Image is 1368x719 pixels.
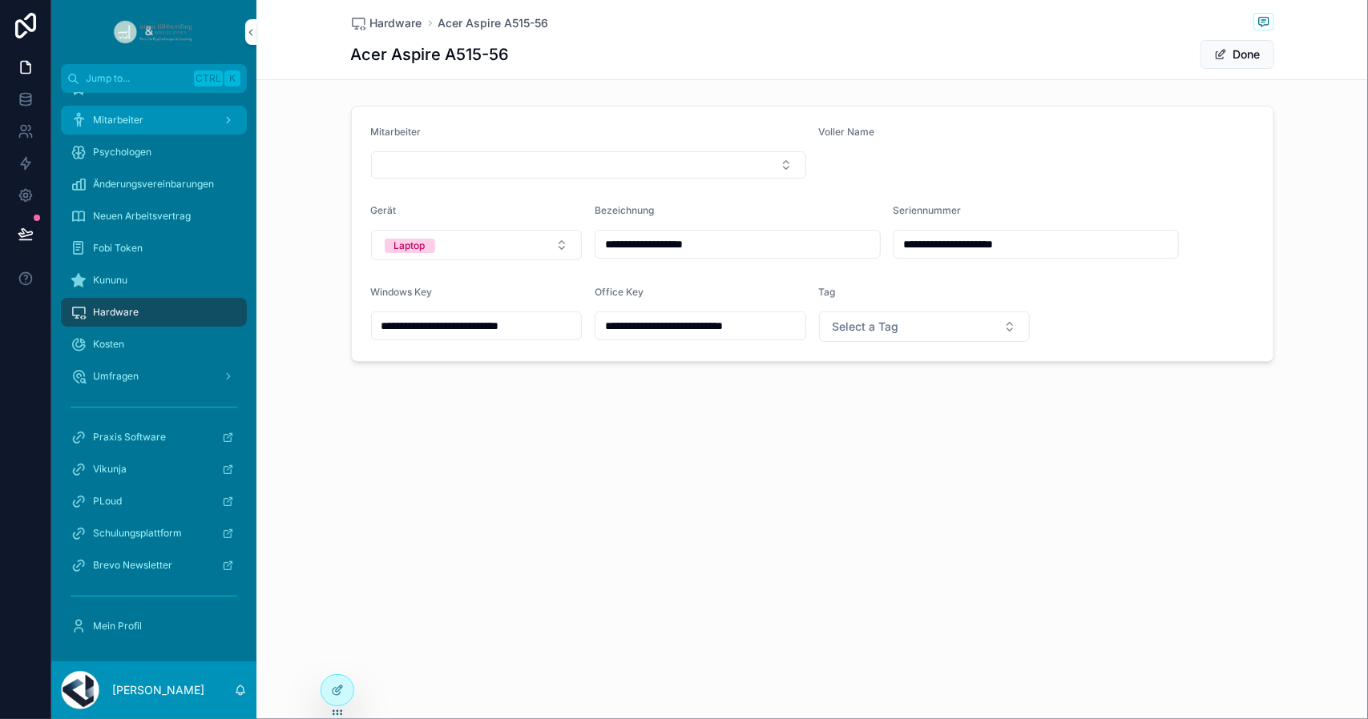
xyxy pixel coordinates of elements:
span: Mein Profil [93,620,142,633]
span: K [226,72,239,85]
a: Praxis Software [61,423,247,452]
button: Jump to...CtrlK [61,64,247,93]
span: Select a Tag [833,319,899,335]
span: Mitarbeiter [93,114,143,127]
a: Brevo Newsletter [61,551,247,580]
span: Seriennummer [894,204,962,216]
a: PLoud [61,487,247,516]
a: Schulungsplattform [61,519,247,548]
span: Umfragen [93,370,139,383]
span: PLoud [93,495,122,508]
button: Select Button [819,311,1031,342]
span: Bezeichnung [595,204,654,216]
button: Done [1201,40,1274,69]
span: Hardware [370,15,422,31]
div: Laptop [394,239,426,253]
p: [PERSON_NAME] [112,682,204,698]
a: Mein Profil [61,612,247,641]
span: Praxis Software [93,431,166,444]
span: Kosten [93,338,124,351]
div: scrollable content [51,93,256,661]
span: Vikunja [93,463,127,476]
a: Mitarbeiter [61,106,247,135]
span: Tag [819,286,836,298]
span: Windows Key [371,286,433,298]
a: Psychologen [61,138,247,167]
span: Mitarbeiter [371,126,422,138]
a: Fobi Token [61,234,247,263]
a: Änderungsvereinbarungen [61,170,247,199]
button: Select Button [371,230,583,260]
span: Brevo Newsletter [93,559,172,572]
span: Jump to... [86,72,188,85]
a: Hardware [351,15,422,31]
span: Psychologen [93,146,151,159]
a: Kununu [61,266,247,295]
span: Hardware [93,306,139,319]
span: Neuen Arbeitsvertrag [93,210,191,223]
span: Voller Name [819,126,875,138]
span: Kununu [93,274,127,287]
span: Änderungsvereinbarungen [93,178,214,191]
a: Kosten [61,330,247,359]
a: Umfragen [61,362,247,391]
a: Acer Aspire A515-56 [438,15,549,31]
span: Gerät [371,204,397,216]
a: Vikunja [61,455,247,484]
span: Fobi Token [93,242,143,255]
img: App logo [111,19,196,45]
button: Select Button [371,151,806,179]
a: Hardware [61,298,247,327]
span: Office Key [595,286,644,298]
span: Schulungsplattform [93,527,182,540]
a: Neuen Arbeitsvertrag [61,202,247,231]
h1: Acer Aspire A515-56 [351,43,510,66]
span: Ctrl [194,70,223,86]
